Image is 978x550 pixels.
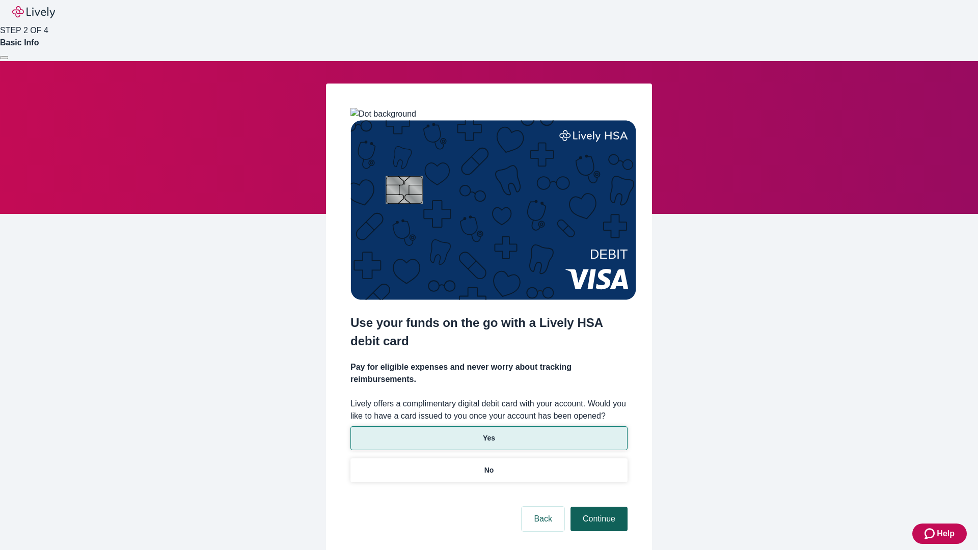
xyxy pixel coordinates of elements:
[350,120,636,300] img: Debit card
[484,465,494,476] p: No
[925,528,937,540] svg: Zendesk support icon
[522,507,564,531] button: Back
[483,433,495,444] p: Yes
[350,361,628,386] h4: Pay for eligible expenses and never worry about tracking reimbursements.
[350,426,628,450] button: Yes
[350,108,416,120] img: Dot background
[570,507,628,531] button: Continue
[350,398,628,422] label: Lively offers a complimentary digital debit card with your account. Would you like to have a card...
[350,314,628,350] h2: Use your funds on the go with a Lively HSA debit card
[937,528,955,540] span: Help
[12,6,55,18] img: Lively
[912,524,967,544] button: Zendesk support iconHelp
[350,458,628,482] button: No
